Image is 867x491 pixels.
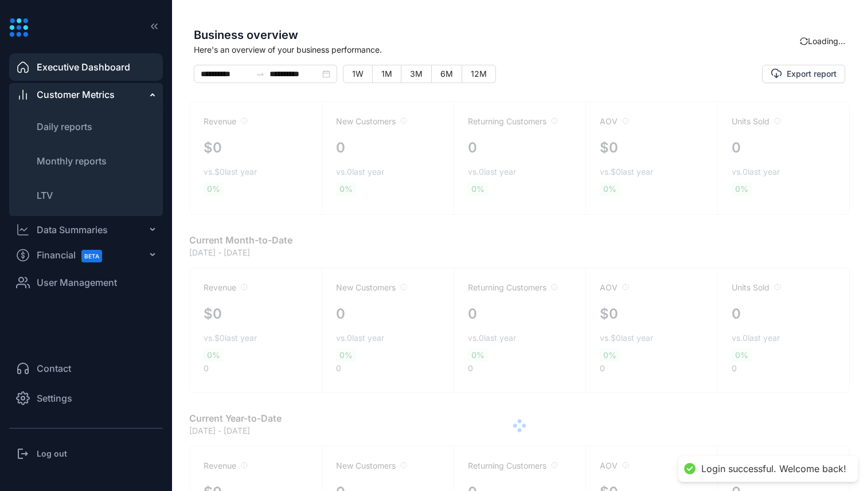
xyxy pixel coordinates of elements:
span: 1M [381,69,392,78]
span: BETA [81,250,102,262]
span: Business overview [194,26,800,44]
span: 3M [410,69,423,78]
span: LTV [37,190,53,201]
h3: Log out [37,448,67,459]
span: Export report [787,68,837,80]
div: Data Summaries [37,223,108,237]
span: 12M [471,69,487,78]
span: Financial [37,242,112,268]
span: 6M [440,69,453,78]
span: Here's an overview of your business performance. [194,44,800,56]
button: Export report [762,65,845,83]
div: Loading... [800,35,845,47]
span: Daily reports [37,121,92,132]
span: to [256,69,265,78]
span: User Management [37,276,117,289]
span: sync [800,37,808,45]
span: Settings [37,391,72,405]
span: 1W [352,69,364,78]
span: Contact [37,362,71,375]
span: Monthly reports [37,155,107,167]
span: Executive Dashboard [37,60,130,74]
span: Customer Metrics [37,88,115,101]
div: Login successful. Welcome back! [701,463,846,475]
span: swap-right [256,69,265,78]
